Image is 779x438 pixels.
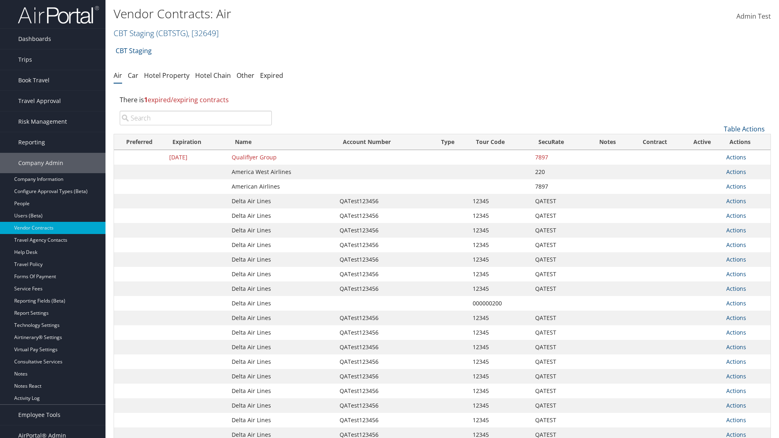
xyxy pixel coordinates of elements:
td: QATEST [531,281,587,296]
span: Reporting [18,132,45,152]
td: QATest123456 [336,325,434,340]
a: Car [128,71,138,80]
td: Delta Air Lines [228,354,336,369]
td: Delta Air Lines [228,267,336,281]
th: Actions [722,134,770,150]
span: Company Admin [18,153,63,173]
div: There is [114,89,771,111]
td: QATEST [531,369,587,384]
a: Actions [726,343,746,351]
span: expired/expiring contracts [144,95,229,104]
td: Delta Air Lines [228,281,336,296]
td: 12345 [469,311,531,325]
td: Delta Air Lines [228,311,336,325]
a: Actions [726,372,746,380]
td: 12345 [469,194,531,208]
span: Trips [18,49,32,70]
a: Admin Test [736,4,771,29]
td: 220 [531,165,587,179]
td: QATEST [531,311,587,325]
th: Preferred: activate to sort column ascending [114,134,165,150]
td: QATEST [531,354,587,369]
td: QATest123456 [336,194,434,208]
td: QATest123456 [336,413,434,427]
td: QATEST [531,223,587,238]
a: Actions [726,255,746,263]
td: QATest123456 [336,281,434,296]
td: QATEST [531,325,587,340]
span: Admin Test [736,12,771,21]
th: Name: activate to sort column ascending [228,134,336,150]
span: Travel Approval [18,91,61,111]
td: Delta Air Lines [228,296,336,311]
td: 12345 [469,267,531,281]
td: QATest123456 [336,238,434,252]
td: Delta Air Lines [228,340,336,354]
td: 12345 [469,223,531,238]
a: Air [114,71,122,80]
td: 12345 [469,238,531,252]
td: American Airlines [228,179,336,194]
td: QATEST [531,340,587,354]
strong: 1 [144,95,148,104]
td: 12345 [469,208,531,223]
td: QATEST [531,267,587,281]
a: CBT Staging [114,28,219,39]
a: Actions [726,168,746,176]
a: Other [237,71,254,80]
a: Actions [726,285,746,292]
td: Delta Air Lines [228,223,336,238]
a: Table Actions [724,125,765,133]
th: Type: activate to sort column ascending [434,134,469,150]
span: Risk Management [18,112,67,132]
td: QATest123456 [336,354,434,369]
a: Hotel Chain [195,71,231,80]
a: Actions [726,358,746,365]
td: 12345 [469,369,531,384]
td: 12345 [469,354,531,369]
th: Contract: activate to sort column ascending [628,134,682,150]
input: Search [120,111,272,125]
td: QATEST [531,194,587,208]
th: Account Number: activate to sort column ascending [336,134,434,150]
td: 12345 [469,281,531,296]
a: CBT Staging [116,43,152,59]
span: Dashboards [18,29,51,49]
td: QATEST [531,238,587,252]
td: 12345 [469,398,531,413]
td: QATest123456 [336,252,434,267]
a: Actions [726,197,746,205]
a: Actions [726,153,746,161]
th: SecuRate: activate to sort column ascending [531,134,587,150]
td: QATest123456 [336,398,434,413]
td: 7897 [531,150,587,165]
a: Actions [726,387,746,395]
a: Actions [726,226,746,234]
a: Actions [726,212,746,219]
td: QATEST [531,398,587,413]
td: Delta Air Lines [228,238,336,252]
td: Delta Air Lines [228,413,336,427]
a: Actions [726,328,746,336]
img: airportal-logo.png [18,5,99,24]
td: Delta Air Lines [228,398,336,413]
td: QATest123456 [336,340,434,354]
td: America West Airlines [228,165,336,179]
a: Expired [260,71,283,80]
td: 7897 [531,179,587,194]
span: ( CBTSTG ) [156,28,188,39]
td: Delta Air Lines [228,208,336,223]
td: Delta Air Lines [228,252,336,267]
td: 12345 [469,384,531,398]
span: Book Travel [18,70,49,90]
td: 12345 [469,340,531,354]
td: QATEST [531,208,587,223]
th: Notes: activate to sort column ascending [587,134,628,150]
td: [DATE] [165,150,228,165]
span: Employee Tools [18,405,60,425]
td: Delta Air Lines [228,325,336,340]
td: QATEST [531,252,587,267]
td: 000000200 [469,296,531,311]
td: QATest123456 [336,267,434,281]
td: Qualiflyer Group [228,150,336,165]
